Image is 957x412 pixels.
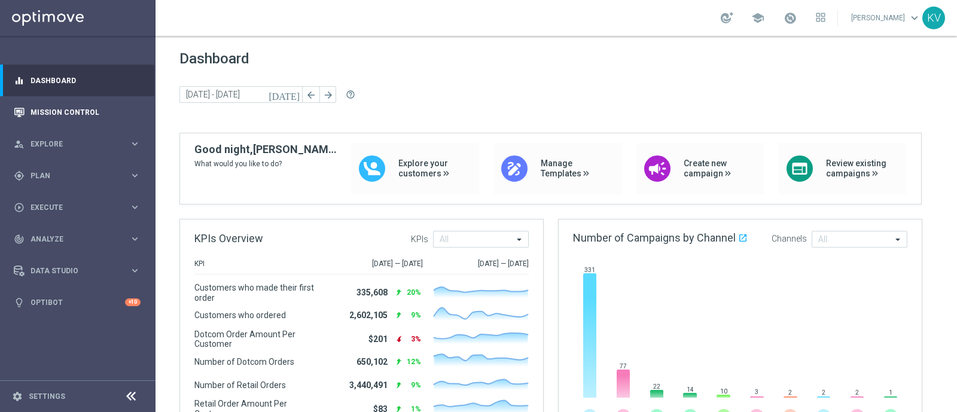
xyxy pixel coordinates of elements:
[14,170,25,181] i: gps_fixed
[13,266,141,276] button: Data Studio keyboard_arrow_right
[14,65,141,96] div: Dashboard
[31,236,129,243] span: Analyze
[14,75,25,86] i: equalizer
[13,203,141,212] button: play_circle_outline Execute keyboard_arrow_right
[31,204,129,211] span: Execute
[13,234,141,244] button: track_changes Analyze keyboard_arrow_right
[14,234,129,245] div: Analyze
[13,76,141,86] button: equalizer Dashboard
[14,139,25,149] i: person_search
[29,393,65,400] a: Settings
[850,9,922,27] a: [PERSON_NAME]keyboard_arrow_down
[13,139,141,149] button: person_search Explore keyboard_arrow_right
[12,391,23,402] i: settings
[14,96,141,128] div: Mission Control
[129,233,141,245] i: keyboard_arrow_right
[31,286,125,318] a: Optibot
[129,202,141,213] i: keyboard_arrow_right
[14,265,129,276] div: Data Studio
[14,170,129,181] div: Plan
[129,138,141,149] i: keyboard_arrow_right
[31,172,129,179] span: Plan
[31,267,129,274] span: Data Studio
[13,298,141,307] button: lightbulb Optibot +10
[14,202,129,213] div: Execute
[129,170,141,181] i: keyboard_arrow_right
[908,11,921,25] span: keyboard_arrow_down
[14,139,129,149] div: Explore
[31,141,129,148] span: Explore
[14,234,25,245] i: track_changes
[14,286,141,318] div: Optibot
[125,298,141,306] div: +10
[13,108,141,117] button: Mission Control
[31,96,141,128] a: Mission Control
[129,265,141,276] i: keyboard_arrow_right
[922,7,945,29] div: KV
[751,11,764,25] span: school
[14,297,25,308] i: lightbulb
[13,171,141,181] button: gps_fixed Plan keyboard_arrow_right
[14,202,25,213] i: play_circle_outline
[31,65,141,96] a: Dashboard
